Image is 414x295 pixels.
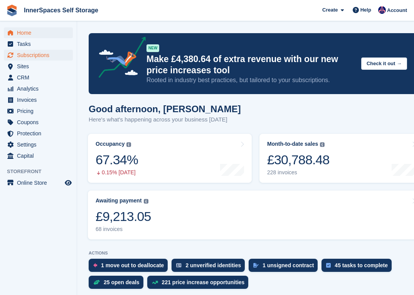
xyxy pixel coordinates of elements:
p: Rooted in industry best practices, but tailored to your subscriptions. [146,76,355,84]
div: 2 unverified identities [185,262,241,268]
a: Preview store [64,178,73,187]
div: 67.34% [96,152,138,168]
img: icon-info-grey-7440780725fd019a000dd9b08b2336e03edf1995a4989e88bcd33f0948082b44.svg [320,142,325,147]
div: £9,213.05 [96,209,151,224]
span: Settings [17,139,63,150]
a: InnerSpaces Self Storage [21,4,101,17]
a: menu [4,27,73,38]
a: menu [4,39,73,49]
span: Protection [17,128,63,139]
a: menu [4,83,73,94]
span: Coupons [17,117,63,128]
div: Awaiting payment [96,197,142,204]
img: price-adjustments-announcement-icon-8257ccfd72463d97f412b2fc003d46551f7dbcb40ab6d574587a9cd5c0d94... [92,37,146,81]
img: contract_signature_icon-13c848040528278c33f63329250d36e43548de30e8caae1d1a13099fd9432cc5.svg [253,263,259,268]
a: menu [4,94,73,105]
img: icon-info-grey-7440780725fd019a000dd9b08b2336e03edf1995a4989e88bcd33f0948082b44.svg [126,142,131,147]
img: stora-icon-8386f47178a22dfd0bd8f6a31ec36ba5ce8667c1dd55bd0f319d3a0aa187defe.svg [6,5,18,16]
span: CRM [17,72,63,83]
span: Capital [17,150,63,161]
div: 0.15% [DATE] [96,169,138,176]
p: Make £4,380.64 of extra revenue with our new price increases tool [146,54,355,76]
img: task-75834270c22a3079a89374b754ae025e5fb1db73e45f91037f5363f120a921f8.svg [326,263,331,268]
img: Dominic Hampson [378,6,386,14]
div: 221 price increase opportunities [162,279,245,285]
span: Analytics [17,83,63,94]
div: 1 unsigned contract [263,262,314,268]
div: 25 open deals [104,279,140,285]
button: Check it out → [361,57,407,70]
img: icon-info-grey-7440780725fd019a000dd9b08b2336e03edf1995a4989e88bcd33f0948082b44.svg [144,199,148,204]
a: menu [4,117,73,128]
p: Here's what's happening across your business [DATE] [89,115,241,124]
a: 1 unsigned contract [249,259,321,276]
span: Home [17,27,63,38]
a: 1 move out to deallocate [89,259,172,276]
div: NEW [146,44,159,52]
span: Sites [17,61,63,72]
a: 2 unverified identities [172,259,249,276]
span: Subscriptions [17,50,63,61]
a: menu [4,106,73,116]
span: Storefront [7,168,77,175]
img: move_outs_to_deallocate_icon-f764333ba52eb49d3ac5e1228854f67142a1ed5810a6f6cc68b1a99e826820c5.svg [93,263,97,268]
div: 68 invoices [96,226,151,233]
a: menu [4,139,73,150]
span: Create [322,6,338,14]
a: menu [4,150,73,161]
img: deal-1b604bf984904fb50ccaf53a9ad4b4a5d6e5aea283cecdc64d6e3604feb123c2.svg [93,280,100,285]
div: 228 invoices [267,169,330,176]
div: Occupancy [96,141,125,147]
div: Month-to-date sales [267,141,318,147]
div: £30,788.48 [267,152,330,168]
img: price_increase_opportunities-93ffe204e8149a01c8c9dc8f82e8f89637d9d84a8eef4429ea346261dce0b2c0.svg [152,281,158,284]
a: 25 open deals [89,276,147,293]
span: Invoices [17,94,63,105]
img: verify_identity-adf6edd0f0f0b5bbfe63781bf79b02c33cf7c696d77639b501bdc392416b5a36.svg [176,263,182,268]
span: Help [360,6,371,14]
span: Pricing [17,106,63,116]
div: 1 move out to deallocate [101,262,164,268]
a: menu [4,72,73,83]
span: Account [387,7,407,14]
a: menu [4,50,73,61]
span: Online Store [17,177,63,188]
a: 45 tasks to complete [321,259,395,276]
div: 45 tasks to complete [335,262,388,268]
a: 221 price increase opportunities [147,276,252,293]
a: menu [4,128,73,139]
h1: Good afternoon, [PERSON_NAME] [89,104,241,114]
a: Occupancy 67.34% 0.15% [DATE] [88,134,252,183]
span: Tasks [17,39,63,49]
a: menu [4,177,73,188]
a: menu [4,61,73,72]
